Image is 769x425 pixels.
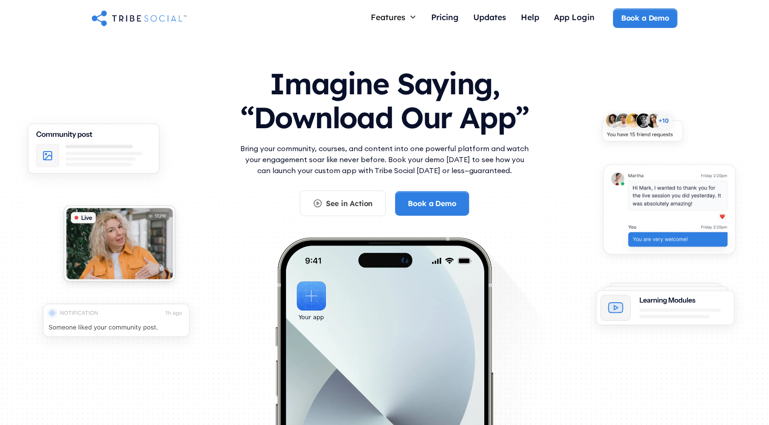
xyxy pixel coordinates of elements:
div: Updates [473,12,506,22]
a: Help [514,8,547,28]
div: Your app [298,312,324,322]
div: See in Action [326,198,373,208]
img: An illustration of chat [592,157,746,268]
div: App Login [554,12,595,22]
a: See in Action [300,191,386,216]
img: An illustration of push notification [31,295,202,352]
div: Features [371,12,406,22]
img: An illustration of Live video [54,198,185,294]
a: Updates [466,8,514,28]
p: Bring your community, courses, and content into one powerful platform and watch your engagement s... [238,143,531,176]
div: Help [521,12,539,22]
a: Pricing [424,8,466,28]
h1: Imagine Saying, “Download Our App” [238,58,531,139]
img: An illustration of Learning Modules [585,277,746,340]
a: Book a Demo [613,8,677,27]
a: App Login [547,8,602,28]
a: home [92,9,187,27]
img: An illustration of New friends requests [592,106,692,153]
a: Book a Demo [395,191,469,216]
img: An illustration of Community Feed [16,115,172,189]
div: Features [363,8,424,26]
div: Pricing [431,12,459,22]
